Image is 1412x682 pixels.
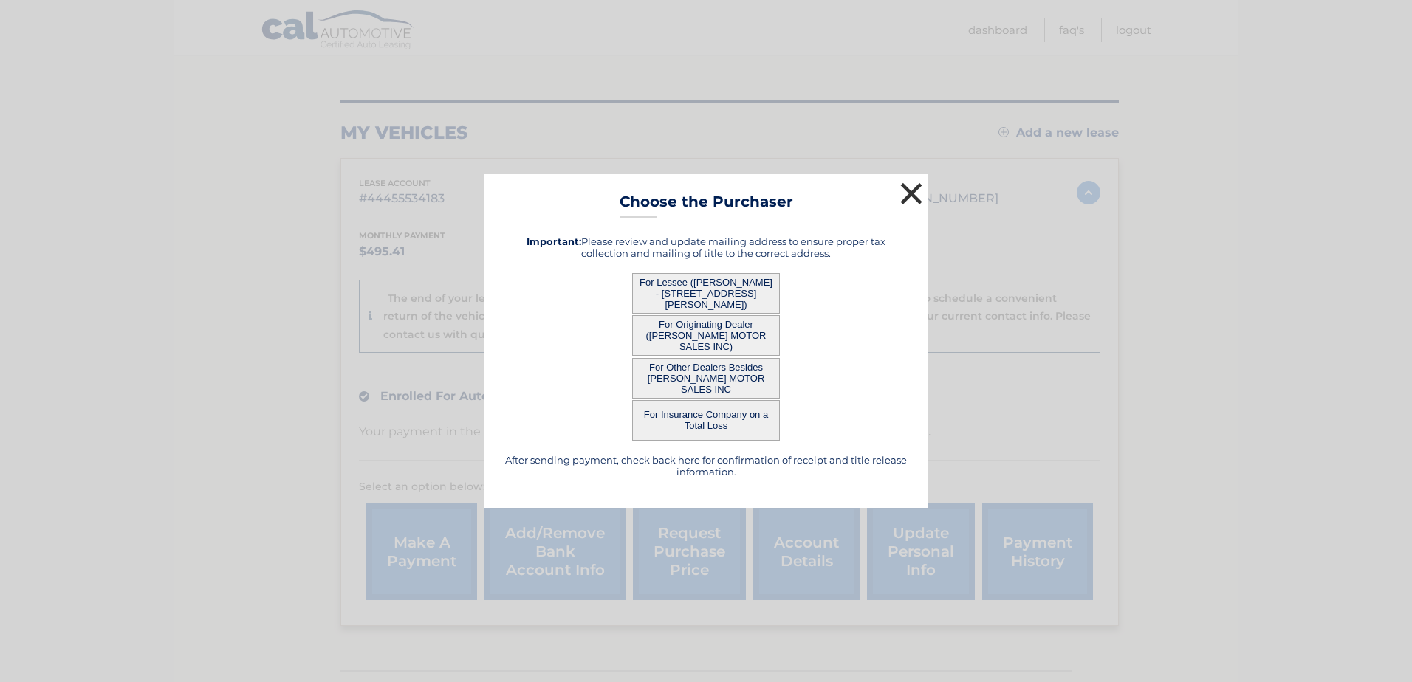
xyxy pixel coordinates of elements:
button: × [897,179,926,208]
button: For Insurance Company on a Total Loss [632,400,780,441]
h3: Choose the Purchaser [620,193,793,218]
button: For Lessee ([PERSON_NAME] - [STREET_ADDRESS][PERSON_NAME]) [632,273,780,314]
strong: Important: [527,235,581,247]
button: For Originating Dealer ([PERSON_NAME] MOTOR SALES INC) [632,315,780,356]
h5: After sending payment, check back here for confirmation of receipt and title release information. [503,454,909,478]
button: For Other Dealers Besides [PERSON_NAME] MOTOR SALES INC [632,358,780,399]
h5: Please review and update mailing address to ensure proper tax collection and mailing of title to ... [503,235,909,259]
